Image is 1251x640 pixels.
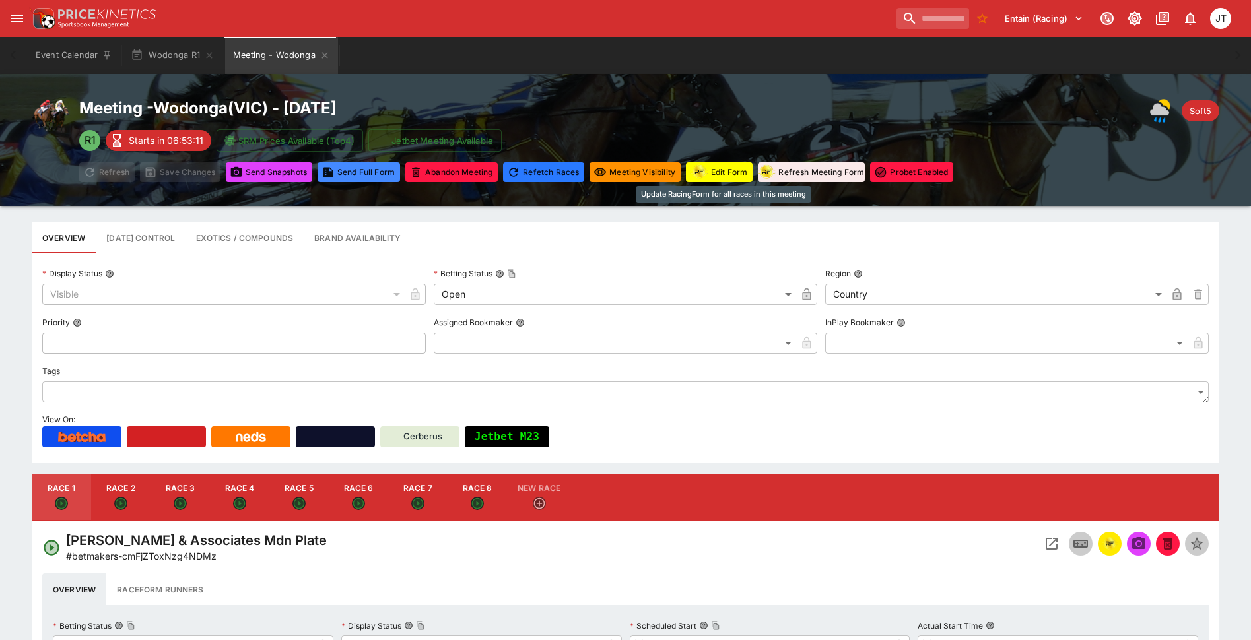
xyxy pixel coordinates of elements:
[1127,532,1151,556] span: Send Snapshot
[1069,532,1093,556] button: Inplay
[1151,7,1174,30] button: Documentation
[142,432,190,442] img: Ladbrokes
[73,318,82,327] button: Priority
[690,164,708,180] img: racingform.png
[114,621,123,630] button: Betting StatusCopy To Clipboard
[997,8,1091,29] button: Select Tenant
[757,163,776,181] div: racingform
[66,532,327,549] h4: [PERSON_NAME] & Associates Mdn Plate
[79,98,953,118] h2: Meeting - Wodonga ( VIC ) - [DATE]
[690,163,708,181] div: racingform
[123,37,222,74] button: Wodonga R1
[393,432,403,442] img: Cerberus
[28,37,120,74] button: Event Calendar
[1210,8,1231,29] div: Josh Tanner
[405,162,498,182] button: Mark all events in meeting as closed and abandoned.
[711,621,720,630] button: Copy To Clipboard
[42,538,61,557] svg: Open
[91,474,151,521] button: Race 2
[210,474,269,521] button: Race 4
[1123,7,1147,30] button: Toggle light/dark mode
[58,22,129,28] img: Sportsbook Management
[1150,98,1176,124] img: showery.png
[58,432,106,442] img: Betcha
[233,497,246,510] svg: Open
[1185,532,1209,556] button: Set Featured Event
[1182,105,1219,118] span: Soft5
[106,573,214,605] button: Raceform Runners
[32,474,91,521] button: Race 1
[292,497,306,510] svg: Open
[58,9,156,19] img: PriceKinetics
[42,573,1209,605] div: basic tabs example
[174,497,187,510] svg: Open
[126,621,135,630] button: Copy To Clipboard
[516,318,525,327] button: Assigned Bookmaker
[854,269,863,278] button: Region
[42,268,102,279] p: Display Status
[32,222,96,253] button: Base meeting details
[448,474,507,521] button: Race 8
[352,497,365,510] svg: Open
[1095,7,1119,30] button: Connected to PK
[507,474,571,521] button: New Race
[870,162,953,182] button: Toggle ProBet for every event in this meeting
[1178,7,1202,30] button: Notifications
[105,269,114,278] button: Display Status
[825,317,894,328] p: InPlay Bookmaker
[636,186,811,203] div: Update RacingForm for all races in this meeting
[42,573,106,605] button: Overview
[434,268,492,279] p: Betting Status
[1102,536,1118,551] img: racingform.png
[918,620,983,631] p: Actual Start Time
[1098,532,1122,556] button: racingform
[507,269,516,278] button: Copy To Clipboard
[404,621,413,630] button: Display StatusCopy To Clipboard
[318,162,400,182] button: Send Full Form
[380,426,459,447] a: Cerberus
[503,162,584,182] button: Refetching all race data will discard any changes you have made and reload the latest race data f...
[758,162,865,182] button: Refresh Meeting Form
[186,222,304,253] button: View and edit meeting dividends and compounds.
[226,162,312,182] button: Send Snapshots
[896,8,969,29] input: search
[699,621,708,630] button: Scheduled StartCopy To Clipboard
[1182,100,1219,121] div: Track Condition: Soft5
[29,5,55,32] img: PriceKinetics Logo
[5,7,29,30] button: open drawer
[42,317,70,328] p: Priority
[411,497,424,510] svg: Open
[434,317,513,328] p: Assigned Bookmaker
[42,284,405,305] div: Visible
[321,432,349,442] img: TabNZ
[269,474,329,521] button: Race 5
[409,430,448,443] p: Cerberus
[416,621,425,630] button: Copy To Clipboard
[217,129,363,152] button: SRM Prices Available (Top4)
[825,268,851,279] p: Region
[151,474,210,521] button: Race 3
[1150,98,1176,124] div: Weather: SHWRY
[114,497,127,510] svg: Open
[55,497,68,510] svg: Open
[1156,536,1180,550] span: Mark an event as closed and abandoned.
[1102,536,1118,552] div: racingform
[1206,4,1235,33] button: Josh Tanner
[388,474,448,521] button: Race 7
[304,222,411,253] button: Configure brand availability for the meeting
[341,620,401,631] p: Display Status
[129,133,203,147] p: Starts in 06:53:11
[825,284,1166,305] div: Country
[896,318,906,327] button: InPlay Bookmaker
[495,269,504,278] button: Betting StatusCopy To Clipboard
[225,37,338,74] button: Meeting - Wodonga
[42,366,60,377] p: Tags
[32,98,69,135] img: horse_racing.png
[434,284,796,305] div: Open
[757,164,776,180] img: racingform.png
[1040,532,1064,556] button: Open Event
[986,621,995,630] button: Actual Start Time
[465,426,549,447] button: Jetbet M23
[590,162,681,182] button: Set all events in meeting to specified visibility
[686,162,753,182] button: Update RacingForm for all races in this meeting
